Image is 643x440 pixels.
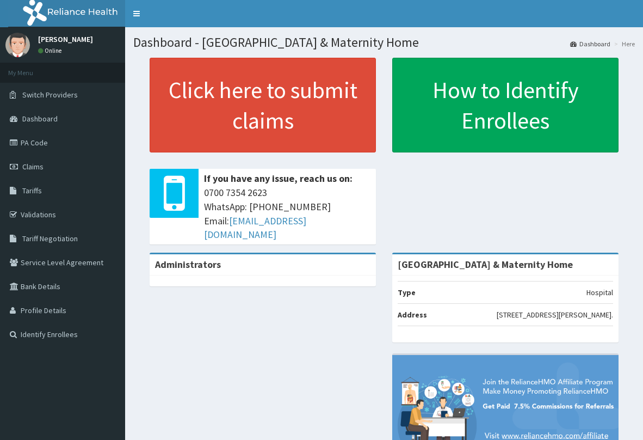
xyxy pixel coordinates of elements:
span: Tariff Negotiation [22,234,78,243]
strong: [GEOGRAPHIC_DATA] & Maternity Home [398,258,573,271]
span: 0700 7354 2623 WhatsApp: [PHONE_NUMBER] Email: [204,186,370,242]
p: [STREET_ADDRESS][PERSON_NAME]. [497,309,613,320]
a: How to Identify Enrollees [392,58,619,152]
span: Switch Providers [22,90,78,100]
img: User Image [5,33,30,57]
p: [PERSON_NAME] [38,35,93,43]
p: Hospital [586,287,613,298]
a: Online [38,47,64,54]
h1: Dashboard - [GEOGRAPHIC_DATA] & Maternity Home [133,35,635,50]
span: Tariffs [22,186,42,195]
b: Type [398,288,416,297]
a: Click here to submit claims [150,58,376,152]
a: [EMAIL_ADDRESS][DOMAIN_NAME] [204,215,306,241]
span: Claims [22,162,44,172]
span: Dashboard [22,114,58,124]
b: Administrators [155,258,221,271]
a: Dashboard [570,39,610,48]
b: Address [398,310,427,320]
b: If you have any issue, reach us on: [204,172,353,185]
li: Here [611,39,635,48]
